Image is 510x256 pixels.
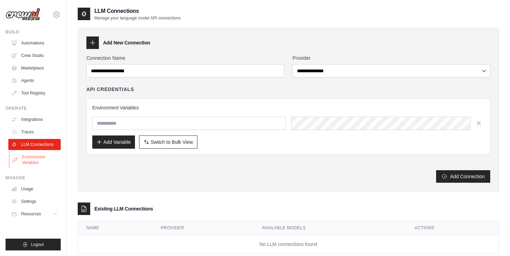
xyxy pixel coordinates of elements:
h4: API Credentials [86,86,134,93]
button: Add Variable [92,135,135,149]
h2: LLM Connections [94,7,180,15]
a: Automations [8,38,61,49]
span: Resources [21,211,41,217]
div: Manage [6,175,61,181]
a: Usage [8,183,61,195]
span: Logout [31,242,44,247]
a: Environment Variables [9,151,61,168]
a: Integrations [8,114,61,125]
a: Agents [8,75,61,86]
p: Manage your language model API connections [94,15,180,21]
h3: Existing LLM Connections [94,205,153,212]
div: Operate [6,106,61,111]
a: Settings [8,196,61,207]
th: Provider [153,221,254,235]
a: Tool Registry [8,88,61,99]
th: Actions [406,221,499,235]
td: No LLM connections found [78,235,499,254]
h3: Environment Variables [92,104,484,111]
a: Marketplace [8,63,61,74]
div: Build [6,29,61,35]
button: Switch to Bulk View [139,135,197,149]
label: Connection Name [86,55,284,61]
th: Name [78,221,153,235]
button: Resources [8,208,61,220]
h3: Add New Connection [103,39,150,46]
img: Logo [6,8,40,21]
span: Switch to Bulk View [151,139,193,146]
label: Provider [292,55,490,61]
button: Add Connection [436,170,490,183]
th: Available Models [254,221,406,235]
a: Traces [8,126,61,138]
button: Logout [6,239,61,250]
a: LLM Connections [8,139,61,150]
a: Crew Studio [8,50,61,61]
